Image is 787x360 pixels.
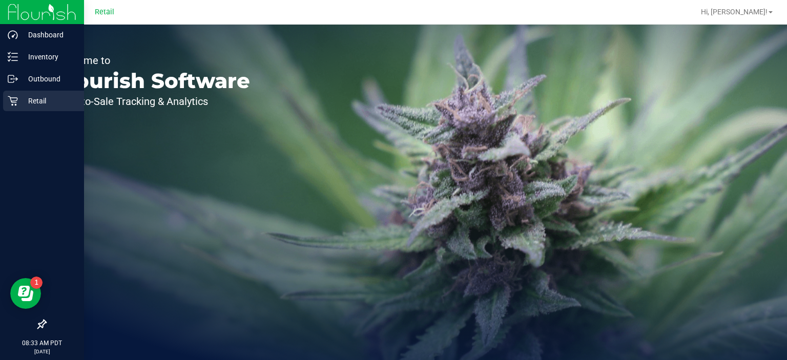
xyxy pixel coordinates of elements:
[95,8,114,16] span: Retail
[55,96,250,107] p: Seed-to-Sale Tracking & Analytics
[5,348,79,355] p: [DATE]
[30,277,43,289] iframe: Resource center unread badge
[18,29,79,41] p: Dashboard
[8,52,18,62] inline-svg: Inventory
[18,73,79,85] p: Outbound
[8,74,18,84] inline-svg: Outbound
[8,30,18,40] inline-svg: Dashboard
[10,278,41,309] iframe: Resource center
[701,8,768,16] span: Hi, [PERSON_NAME]!
[55,71,250,91] p: Flourish Software
[18,51,79,63] p: Inventory
[5,338,79,348] p: 08:33 AM PDT
[18,95,79,107] p: Retail
[55,55,250,66] p: Welcome to
[8,96,18,106] inline-svg: Retail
